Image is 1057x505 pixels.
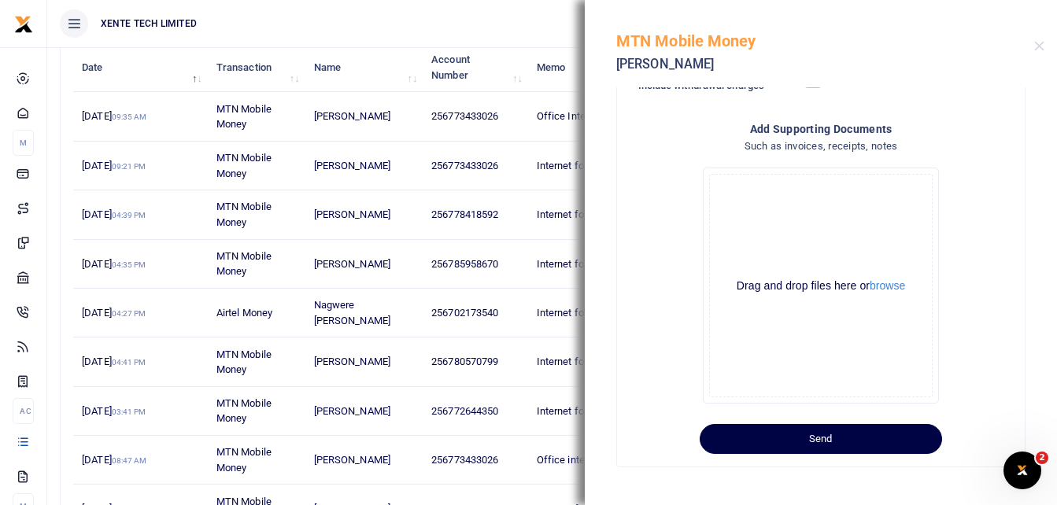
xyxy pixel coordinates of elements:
[314,405,390,417] span: [PERSON_NAME]
[216,103,272,131] span: MTN Mobile Money
[537,160,619,171] span: Internet for [DATE]
[537,307,619,319] span: Internet for [DATE]
[431,454,498,466] span: 256773433026
[112,309,146,318] small: 04:27 PM
[431,160,498,171] span: 256773433026
[314,110,390,122] span: [PERSON_NAME]
[700,424,942,454] button: Send
[616,31,1034,50] h5: MTN Mobile Money
[112,260,146,269] small: 04:35 PM
[423,43,528,92] th: Account Number: activate to sort column ascending
[216,152,272,179] span: MTN Mobile Money
[1034,41,1044,51] button: Close
[1003,452,1041,489] iframe: Intercom live chat
[314,356,390,367] span: [PERSON_NAME]
[82,307,146,319] span: [DATE]
[82,208,146,220] span: [DATE]
[216,250,272,278] span: MTN Mobile Money
[112,358,146,367] small: 04:41 PM
[216,348,272,376] span: MTN Mobile Money
[314,299,390,326] span: Nagwere [PERSON_NAME]
[112,162,146,171] small: 09:21 PM
[431,307,498,319] span: 256702173540
[431,258,498,270] span: 256785958670
[314,208,390,220] span: [PERSON_NAME]
[82,160,146,171] span: [DATE]
[431,356,498,367] span: 256780570799
[112,407,146,416] small: 03:41 PM
[216,307,272,319] span: Airtel Money
[710,278,932,293] div: Drag and drop files here or
[216,397,272,425] span: MTN Mobile Money
[82,405,146,417] span: [DATE]
[73,43,208,92] th: Date: activate to sort column descending
[82,258,146,270] span: [DATE]
[94,17,203,31] span: XENTE TECH LIMITED
[14,15,33,34] img: logo-small
[216,201,272,228] span: MTN Mobile Money
[537,258,619,270] span: Internet for [DATE]
[528,43,685,92] th: Memo: activate to sort column ascending
[537,208,619,220] span: Internet for [DATE]
[112,211,146,219] small: 04:39 PM
[82,454,146,466] span: [DATE]
[537,454,634,466] span: Office internet [DATE]
[314,258,390,270] span: [PERSON_NAME]
[112,112,147,121] small: 09:35 AM
[1036,452,1048,464] span: 2
[870,280,905,291] button: browse
[314,160,390,171] span: [PERSON_NAME]
[703,168,939,404] div: File Uploader
[616,57,1034,72] h5: [PERSON_NAME]
[208,43,305,92] th: Transaction: activate to sort column ascending
[636,120,1006,138] h4: Add supporting Documents
[13,130,34,156] li: M
[112,456,147,465] small: 08:47 AM
[314,454,390,466] span: [PERSON_NAME]
[431,405,498,417] span: 256772644350
[305,43,423,92] th: Name: activate to sort column ascending
[431,208,498,220] span: 256778418592
[13,398,34,424] li: Ac
[431,110,498,122] span: 256773433026
[636,138,1006,155] h4: Such as invoices, receipts, notes
[537,405,619,417] span: Internet for [DATE]
[14,17,33,29] a: logo-small logo-large logo-large
[216,446,272,474] span: MTN Mobile Money
[537,356,619,367] span: Internet for [DATE]
[82,356,146,367] span: [DATE]
[537,110,604,122] span: Office Internet
[82,110,146,122] span: [DATE]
